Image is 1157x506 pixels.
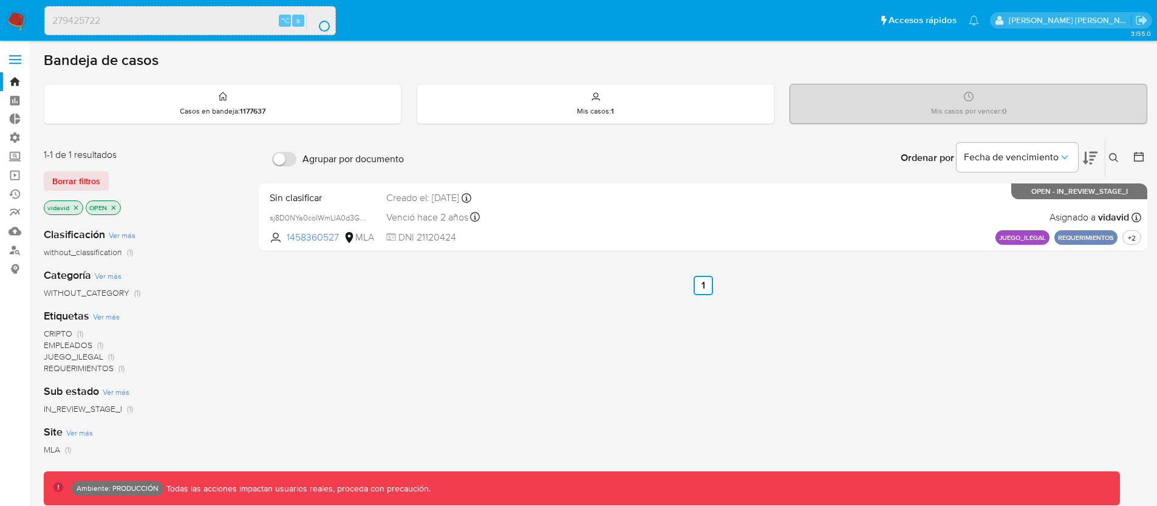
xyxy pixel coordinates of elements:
[163,483,431,494] p: Todas las acciones impactan usuarios reales, proceda con precaución.
[296,15,300,26] span: s
[1009,15,1131,26] p: victor.david@mercadolibre.com.co
[1135,14,1148,27] a: Salir
[281,15,290,26] span: ⌥
[969,15,979,26] a: Notificaciones
[45,13,335,29] input: Buscar usuario o caso...
[77,486,159,491] p: Ambiente: PRODUCCIÓN
[889,14,957,27] span: Accesos rápidos
[306,12,331,29] button: search-icon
